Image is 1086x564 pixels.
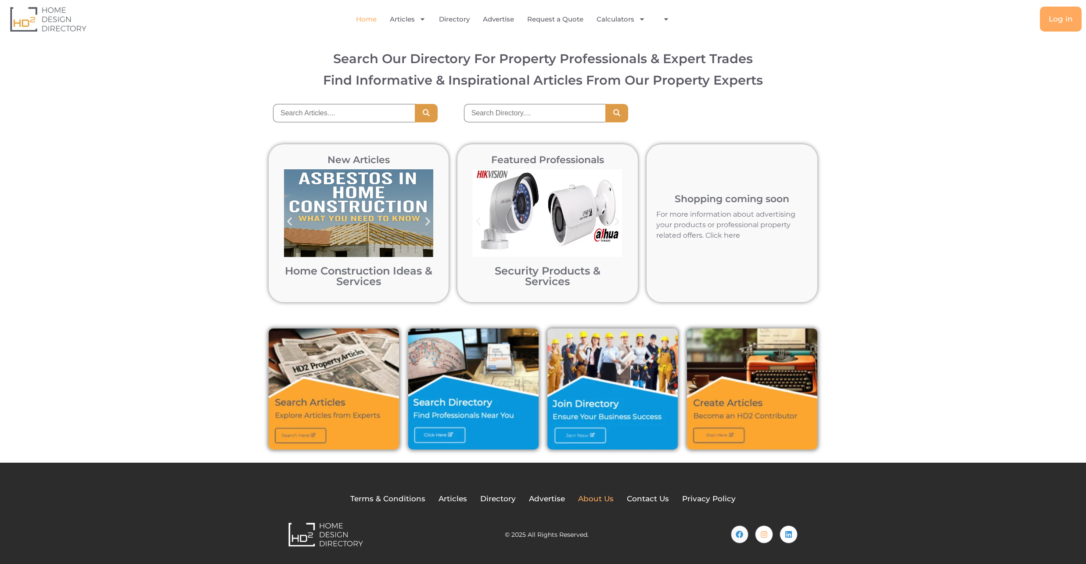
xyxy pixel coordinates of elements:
a: Terms & Conditions [350,493,425,505]
h2: Featured Professionals [468,155,626,165]
div: Next slide [607,212,627,232]
button: Search [605,104,628,122]
a: Contact Us [627,493,669,505]
input: Search Directory.... [464,104,606,122]
h2: New Articles [280,155,438,165]
a: Request a Quote [527,9,583,29]
a: Home [356,9,377,29]
nav: Menu [220,9,813,29]
a: Advertise [529,493,565,505]
a: Articles [439,493,467,505]
a: Advertise [483,9,514,29]
span: Log in [1049,15,1073,23]
a: Log in [1040,7,1082,32]
div: Previous slide [280,212,299,232]
a: Home Construction Ideas & Services [285,264,432,288]
input: Search Articles.... [273,104,415,122]
h2: Search Our Directory For Property Professionals & Expert Trades [19,52,1066,65]
a: Security Products & Services [495,264,601,288]
button: Search [415,104,438,122]
div: Next slide [418,212,438,232]
a: Directory [480,493,516,505]
div: 2 / 12 [280,165,438,291]
a: Calculators [597,9,645,29]
a: About Us [578,493,614,505]
h2: © 2025 All Rights Reserved. [505,532,589,538]
a: Articles [390,9,426,29]
a: Directory [439,9,470,29]
div: Previous slide [468,212,488,232]
h3: Find Informative & Inspirational Articles From Our Property Experts [19,74,1066,86]
div: 2 / 12 [468,165,626,291]
a: Privacy Policy [682,493,736,505]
